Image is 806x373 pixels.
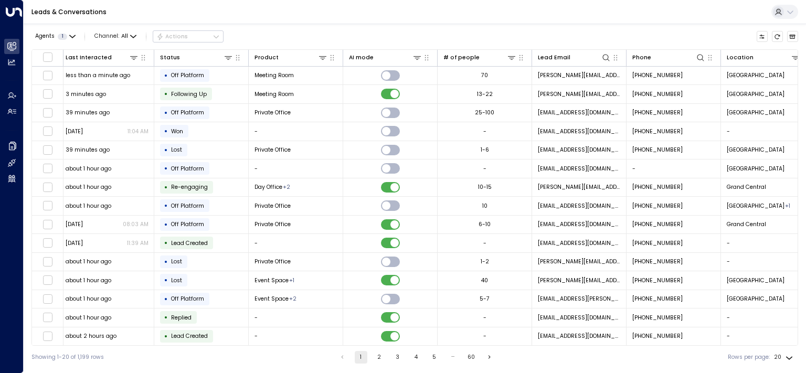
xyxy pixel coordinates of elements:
[164,311,168,324] div: •
[66,127,83,135] span: Sep 08, 2025
[35,34,55,39] span: Agents
[538,52,611,62] div: Lead Email
[164,162,168,175] div: •
[478,183,492,191] div: 10-15
[481,146,489,154] div: 1-6
[153,30,224,43] div: Button group with a nested menu
[774,351,795,364] div: 20
[249,122,343,141] td: -
[632,109,683,116] span: +12017245838
[447,351,459,364] div: …
[727,52,801,62] div: Location
[483,351,496,364] button: Go to next page
[164,180,168,194] div: •
[43,164,52,174] span: Toggle select row
[727,183,766,191] span: Grand Central
[727,109,784,116] span: Bryant Park
[249,327,343,346] td: -
[481,71,488,79] div: 70
[538,295,621,303] span: priyanka.patel@transcendstreet.com
[66,90,106,98] span: 3 minutes ago
[127,239,149,247] p: 11:39 AM
[336,351,496,364] nav: pagination navigation
[283,183,290,191] div: Event Space,Meeting Room
[632,146,683,154] span: +19175970983
[164,273,168,287] div: •
[632,52,706,62] div: Phone
[128,127,149,135] p: 11:04 AM
[171,276,182,284] span: Lost
[249,308,343,327] td: -
[66,165,111,173] span: about 1 hour ago
[66,52,139,62] div: Last Interacted
[171,258,182,265] span: Lost
[728,353,770,361] label: Rows per page:
[289,295,296,303] div: Meeting Room,Private Office
[249,159,343,178] td: -
[121,33,128,39] span: All
[483,239,486,247] div: -
[171,165,204,173] span: Off Platform
[254,146,291,154] span: Private Office
[164,255,168,269] div: •
[66,146,110,154] span: 39 minutes ago
[373,351,386,364] button: Go to page 2
[171,314,192,322] span: Replied
[538,127,621,135] span: alexsalasnyc@gmail.com
[632,239,683,247] span: +13472594702
[538,276,621,284] span: vanessa.garcia@airtable.com
[43,182,52,192] span: Toggle select row
[538,146,621,154] span: amtlaw@aol.com
[481,276,488,284] div: 40
[428,351,441,364] button: Go to page 5
[249,234,343,252] td: -
[632,53,651,62] div: Phone
[171,71,204,79] span: Off Platform
[479,220,491,228] div: 6-10
[481,258,489,265] div: 1-2
[43,201,52,211] span: Toggle select row
[171,109,204,116] span: Off Platform
[632,183,683,191] span: +12694912626
[538,332,621,340] span: jordan@myredrabbit.com
[164,143,168,157] div: •
[43,331,52,341] span: Toggle select row
[164,218,168,231] div: •
[477,90,493,98] div: 13-22
[785,202,790,210] div: Grand Central
[66,295,111,303] span: about 1 hour ago
[160,53,180,62] div: Status
[123,220,149,228] p: 08:03 AM
[254,220,291,228] span: Private Office
[632,332,683,340] span: +13129343165
[66,109,110,116] span: 39 minutes ago
[31,31,78,42] button: Agents1
[91,31,140,42] span: Channel:
[66,276,111,284] span: about 1 hour ago
[66,202,111,210] span: about 1 hour ago
[727,90,784,98] span: Wall Street
[254,52,328,62] div: Product
[164,329,168,343] div: •
[254,258,291,265] span: Private Office
[632,90,683,98] span: +17326394422
[153,30,224,43] button: Actions
[58,34,67,40] span: 1
[254,71,294,79] span: Meeting Room
[538,258,621,265] span: darlene@allwayselectriccorp.com
[171,239,208,247] span: Lead Created
[349,53,374,62] div: AI mode
[254,276,289,284] span: Event Space
[443,52,517,62] div: # of people
[164,69,168,82] div: •
[160,52,234,62] div: Status
[632,314,683,322] span: +13129343165
[171,295,204,303] span: Off Platform
[632,258,683,265] span: +16316660477
[538,314,621,322] span: jordan@myredrabbit.com
[538,71,621,79] span: d.harris@petspeople.com
[727,53,754,62] div: Location
[410,351,422,364] button: Go to page 4
[66,314,111,322] span: about 1 hour ago
[538,183,621,191] span: andrea.arvanigian@teambuilding.com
